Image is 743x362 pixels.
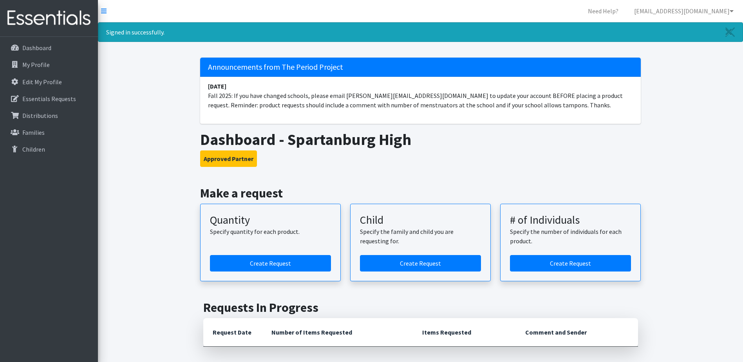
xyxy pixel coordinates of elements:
a: Dashboard [3,40,95,56]
a: Edit My Profile [3,74,95,90]
h3: Child [360,214,481,227]
th: Request Date [203,318,262,347]
div: Signed in successfully. [98,22,743,42]
p: Specify quantity for each product. [210,227,331,236]
p: Essentials Requests [22,95,76,103]
p: My Profile [22,61,50,69]
a: Create a request for a child or family [360,255,481,271]
button: Approved Partner [200,150,257,167]
a: My Profile [3,57,95,72]
a: Children [3,141,95,157]
a: [EMAIL_ADDRESS][DOMAIN_NAME] [628,3,740,19]
h5: Announcements from The Period Project [200,58,641,77]
a: Distributions [3,108,95,123]
p: Families [22,129,45,136]
a: Families [3,125,95,140]
a: Create a request by quantity [210,255,331,271]
h3: Quantity [210,214,331,227]
th: Comment and Sender [516,318,638,347]
h2: Requests In Progress [203,300,638,315]
th: Items Requested [413,318,516,347]
strong: [DATE] [208,82,226,90]
p: Dashboard [22,44,51,52]
p: Specify the number of individuals for each product. [510,227,631,246]
a: Essentials Requests [3,91,95,107]
a: Close [718,23,743,42]
li: Fall 2025: If you have changed schools, please email [PERSON_NAME][EMAIL_ADDRESS][DOMAIN_NAME] to... [200,77,641,114]
img: HumanEssentials [3,5,95,31]
a: Create a request by number of individuals [510,255,631,271]
p: Edit My Profile [22,78,62,86]
h1: Dashboard - Spartanburg High [200,130,641,149]
a: Need Help? [582,3,625,19]
p: Distributions [22,112,58,119]
p: Specify the family and child you are requesting for. [360,227,481,246]
p: Children [22,145,45,153]
th: Number of Items Requested [262,318,413,347]
h2: Make a request [200,186,641,201]
h3: # of Individuals [510,214,631,227]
